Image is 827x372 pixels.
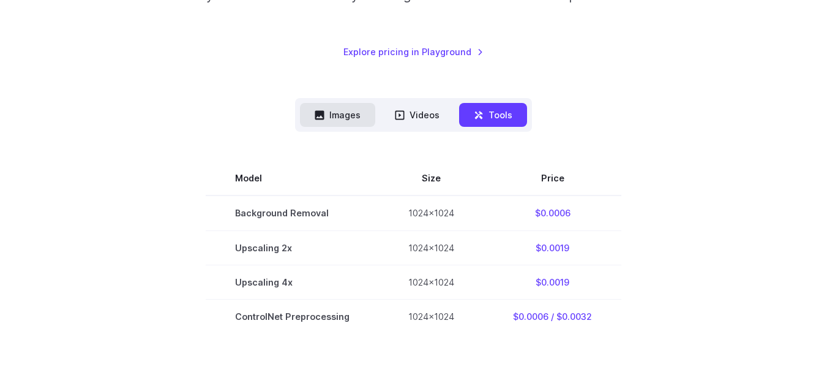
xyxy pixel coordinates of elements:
button: Images [300,103,375,127]
button: Tools [459,103,527,127]
td: Upscaling 4x [206,265,379,299]
a: Explore pricing in Playground [343,45,484,59]
td: 1024x1024 [379,195,484,230]
th: Size [379,161,484,195]
td: $0.0019 [484,265,621,299]
td: 1024x1024 [379,230,484,265]
td: 1024x1024 [379,265,484,299]
button: Videos [380,103,454,127]
td: $0.0019 [484,230,621,265]
td: 1024x1024 [379,299,484,333]
td: $0.0006 / $0.0032 [484,299,621,333]
td: Background Removal [206,195,379,230]
td: ControlNet Preprocessing [206,299,379,333]
td: Upscaling 2x [206,230,379,265]
td: $0.0006 [484,195,621,230]
th: Model [206,161,379,195]
th: Price [484,161,621,195]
